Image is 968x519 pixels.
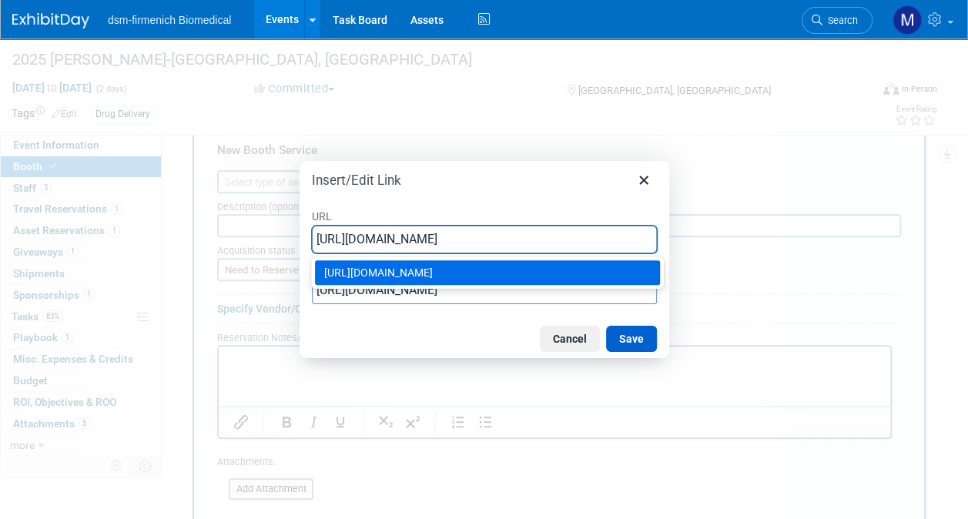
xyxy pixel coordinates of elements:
label: Text to display [312,256,657,276]
div: https://alliance-exposition.com/ [315,260,660,285]
button: Close [631,167,657,193]
h1: Insert/Edit Link [312,172,401,189]
label: URL [312,206,657,226]
img: ExhibitDay [12,13,89,28]
button: Save [606,326,657,352]
div: [URL][DOMAIN_NAME] [324,263,654,282]
button: Cancel [540,326,600,352]
a: Search [802,7,873,34]
span: Search [822,15,858,26]
img: Melanie Davison [893,5,922,35]
span: dsm-firmenich Biomedical [108,14,231,26]
body: Rich Text Area. Press ALT-0 for help. [8,6,664,21]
